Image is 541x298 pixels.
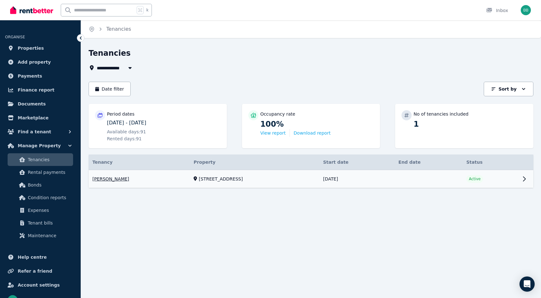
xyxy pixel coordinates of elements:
[499,86,517,92] p: Sort by
[5,265,76,277] a: Refer a friend
[5,70,76,82] a: Payments
[89,170,533,188] a: View details for Jacqueline Gaye Prince
[8,153,73,166] a: Tenancies
[28,181,71,189] span: Bonds
[18,44,44,52] span: Properties
[486,7,508,14] div: Inbox
[414,111,468,117] p: No of tenancies included
[89,82,131,96] button: Date filter
[8,191,73,204] a: Condition reports
[5,98,76,110] a: Documents
[89,48,131,58] h1: Tenancies
[28,232,71,239] span: Maintenance
[18,253,47,261] span: Help centre
[28,206,71,214] span: Expenses
[18,281,60,289] span: Account settings
[18,100,46,108] span: Documents
[146,8,148,13] span: k
[484,82,533,96] button: Sort by
[10,5,53,15] img: RentBetter
[5,139,76,152] button: Manage Property
[5,279,76,291] a: Account settings
[28,219,71,227] span: Tenant bills
[5,84,76,96] a: Finance report
[107,111,134,117] p: Period dates
[521,5,531,15] img: Bilal Bordie
[107,129,146,135] span: Available days: 91
[5,251,76,263] a: Help centre
[190,155,319,170] th: Property
[395,155,463,170] th: End date
[519,276,535,292] div: Open Intercom Messenger
[463,155,518,170] th: Status
[8,166,73,179] a: Rental payments
[414,119,527,129] p: 1
[107,136,142,142] span: Rented days: 91
[18,114,48,122] span: Marketplace
[18,128,51,136] span: Find a tenant
[294,130,331,136] button: Download report
[18,142,61,149] span: Manage Property
[319,155,395,170] th: Start date
[5,111,76,124] a: Marketplace
[5,35,25,39] span: ORGANISE
[28,194,71,201] span: Condition reports
[8,229,73,242] a: Maintenance
[5,56,76,68] a: Add property
[106,25,131,33] span: Tenancies
[5,42,76,54] a: Properties
[28,156,71,163] span: Tenancies
[260,111,295,117] p: Occupancy rate
[92,159,113,165] span: Tenancy
[18,267,52,275] span: Refer a friend
[5,125,76,138] button: Find a tenant
[18,86,54,94] span: Finance report
[8,217,73,229] a: Tenant bills
[260,130,286,136] button: View report
[28,168,71,176] span: Rental payments
[18,58,51,66] span: Add property
[8,204,73,217] a: Expenses
[18,72,42,80] span: Payments
[81,20,139,38] nav: Breadcrumb
[107,119,221,127] p: [DATE] - [DATE]
[260,119,374,129] p: 100%
[8,179,73,191] a: Bonds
